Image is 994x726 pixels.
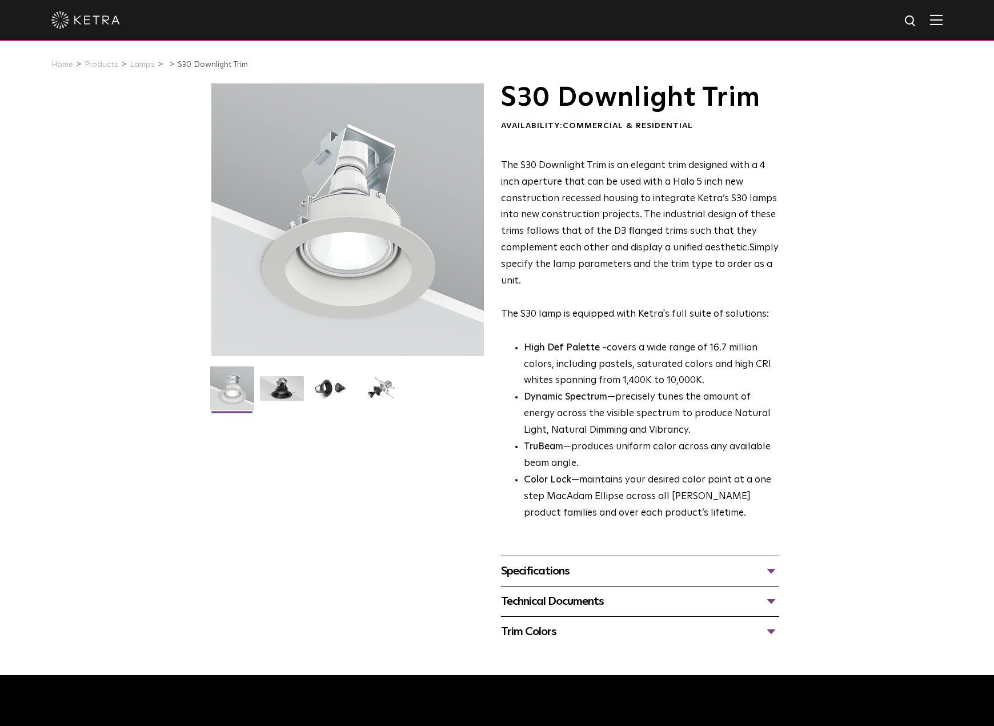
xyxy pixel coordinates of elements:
[359,376,403,409] img: S30 Halo Downlight_Exploded_Black
[524,343,607,353] strong: High Def Palette -
[524,389,779,439] li: —precisely tunes the amount of energy across the visible spectrum to produce Natural Light, Natur...
[524,392,607,402] strong: Dynamic Spectrum
[501,158,779,323] p: The S30 lamp is equipped with Ketra's full suite of solutions:
[210,366,254,419] img: S30-DownlightTrim-2021-Web-Square
[501,562,779,580] div: Specifications
[501,592,779,611] div: Technical Documents
[178,61,248,69] a: S30 Downlight Trim
[524,442,563,452] strong: TruBeam
[524,439,779,472] li: —produces uniform color across any available beam angle.
[51,11,120,29] img: ketra-logo-2019-white
[501,243,779,286] span: Simply specify the lamp parameters and the trim type to order as a unit.​
[501,623,779,641] div: Trim Colors
[524,472,779,522] li: —maintains your desired color point at a one step MacAdam Ellipse across all [PERSON_NAME] produc...
[310,376,354,409] img: S30 Halo Downlight_Table Top_Black
[501,161,777,253] span: The S30 Downlight Trim is an elegant trim designed with a 4 inch aperture that can be used with a...
[930,14,943,25] img: Hamburger%20Nav.svg
[130,61,155,69] a: Lamps
[260,376,304,409] img: S30 Halo Downlight_Hero_Black_Gradient
[501,121,779,132] div: Availability:
[904,14,918,29] img: search icon
[501,83,779,112] h1: S30 Downlight Trim
[85,61,118,69] a: Products
[524,475,571,485] strong: Color Lock
[51,61,73,69] a: Home
[524,340,779,390] p: covers a wide range of 16.7 million colors, including pastels, saturated colors and high CRI whit...
[563,122,693,130] span: Commercial & Residential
